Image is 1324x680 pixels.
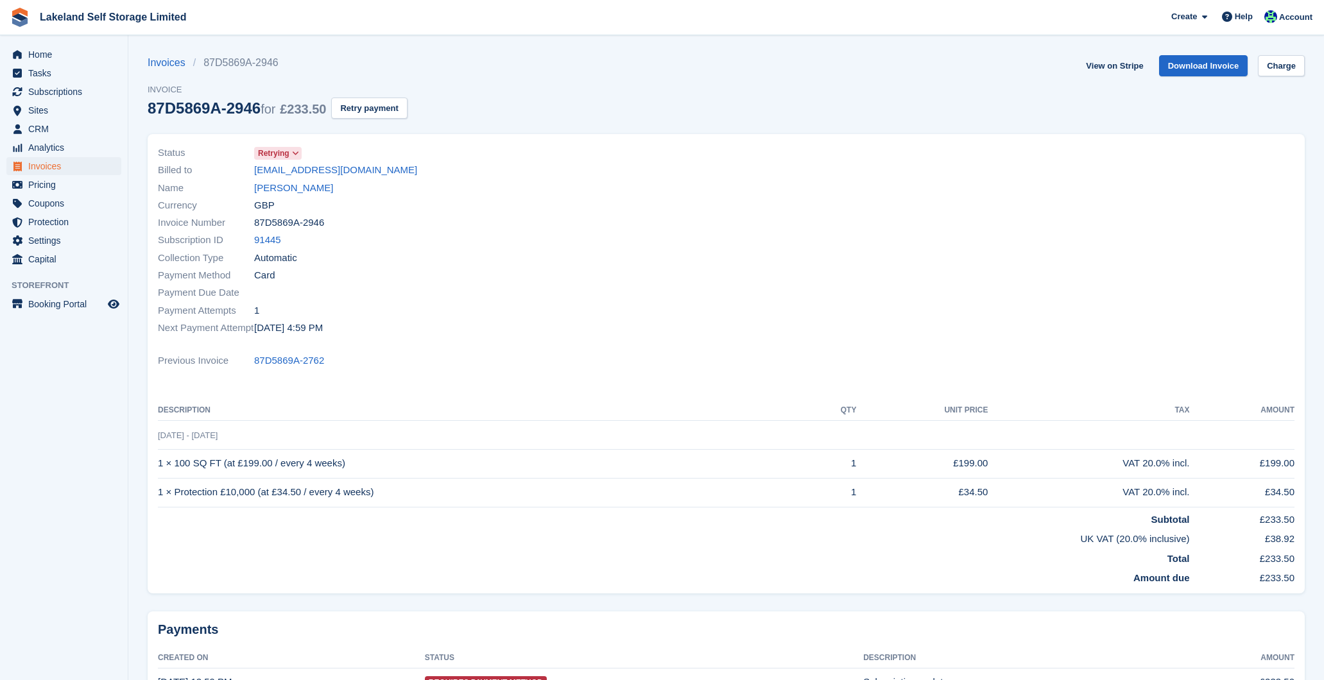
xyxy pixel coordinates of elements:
[254,321,323,336] time: 2025-08-14 15:59:54 UTC
[106,296,121,312] a: Preview store
[158,321,254,336] span: Next Payment Attempt
[158,198,254,213] span: Currency
[254,251,297,266] span: Automatic
[148,83,408,96] span: Invoice
[1190,527,1294,547] td: £38.92
[1258,55,1305,76] a: Charge
[254,163,417,178] a: [EMAIL_ADDRESS][DOMAIN_NAME]
[148,99,326,117] div: 87D5869A-2946
[158,268,254,283] span: Payment Method
[6,295,121,313] a: menu
[158,430,218,440] span: [DATE] - [DATE]
[1081,55,1148,76] a: View on Stripe
[6,232,121,250] a: menu
[254,181,333,196] a: [PERSON_NAME]
[1169,648,1294,668] th: Amount
[254,268,275,283] span: Card
[1279,11,1312,24] span: Account
[158,478,809,507] td: 1 × Protection £10,000 (at £34.50 / every 4 weeks)
[1167,553,1190,564] strong: Total
[28,46,105,64] span: Home
[254,233,281,248] a: 91445
[35,6,192,28] a: Lakeland Self Storage Limited
[1171,10,1197,23] span: Create
[6,120,121,138] a: menu
[28,295,105,313] span: Booking Portal
[425,648,863,668] th: Status
[158,303,254,318] span: Payment Attempts
[856,400,988,421] th: Unit Price
[28,83,105,101] span: Subscriptions
[1190,547,1294,566] td: £233.50
[254,303,259,318] span: 1
[1133,572,1190,583] strong: Amount due
[1190,400,1294,421] th: Amount
[254,216,324,230] span: 87D5869A-2946
[6,46,121,64] a: menu
[1151,514,1190,525] strong: Subtotal
[1190,449,1294,478] td: £199.00
[6,213,121,231] a: menu
[158,181,254,196] span: Name
[1235,10,1253,23] span: Help
[6,64,121,82] a: menu
[809,478,856,507] td: 1
[1159,55,1248,76] a: Download Invoice
[28,194,105,212] span: Coupons
[158,233,254,248] span: Subscription ID
[6,83,121,101] a: menu
[28,101,105,119] span: Sites
[158,353,254,368] span: Previous Invoice
[158,648,425,668] th: Created On
[28,139,105,157] span: Analytics
[28,232,105,250] span: Settings
[988,485,1189,500] div: VAT 20.0% incl.
[254,353,324,368] a: 87D5869A-2762
[28,120,105,138] span: CRM
[988,400,1189,421] th: Tax
[856,449,988,478] td: £199.00
[158,216,254,230] span: Invoice Number
[6,157,121,175] a: menu
[1190,478,1294,507] td: £34.50
[809,400,856,421] th: QTY
[6,176,121,194] a: menu
[148,55,193,71] a: Invoices
[158,285,254,300] span: Payment Due Date
[10,8,30,27] img: stora-icon-8386f47178a22dfd0bd8f6a31ec36ba5ce8667c1dd55bd0f319d3a0aa187defe.svg
[158,527,1190,547] td: UK VAT (20.0% inclusive)
[28,176,105,194] span: Pricing
[28,250,105,268] span: Capital
[254,198,275,213] span: GBP
[158,251,254,266] span: Collection Type
[28,157,105,175] span: Invoices
[12,279,128,292] span: Storefront
[6,101,121,119] a: menu
[280,102,326,116] span: £233.50
[856,478,988,507] td: £34.50
[28,213,105,231] span: Protection
[1190,507,1294,527] td: £233.50
[6,139,121,157] a: menu
[158,400,809,421] th: Description
[28,64,105,82] span: Tasks
[254,146,302,160] a: Retrying
[258,148,289,159] span: Retrying
[863,648,1169,668] th: Description
[331,98,407,119] button: Retry payment
[158,622,1294,638] h2: Payments
[158,163,254,178] span: Billed to
[158,146,254,160] span: Status
[148,55,408,71] nav: breadcrumbs
[988,456,1189,471] div: VAT 20.0% incl.
[6,194,121,212] a: menu
[261,102,275,116] span: for
[1264,10,1277,23] img: Steve Aynsley
[1190,566,1294,586] td: £233.50
[809,449,856,478] td: 1
[158,449,809,478] td: 1 × 100 SQ FT (at £199.00 / every 4 weeks)
[6,250,121,268] a: menu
